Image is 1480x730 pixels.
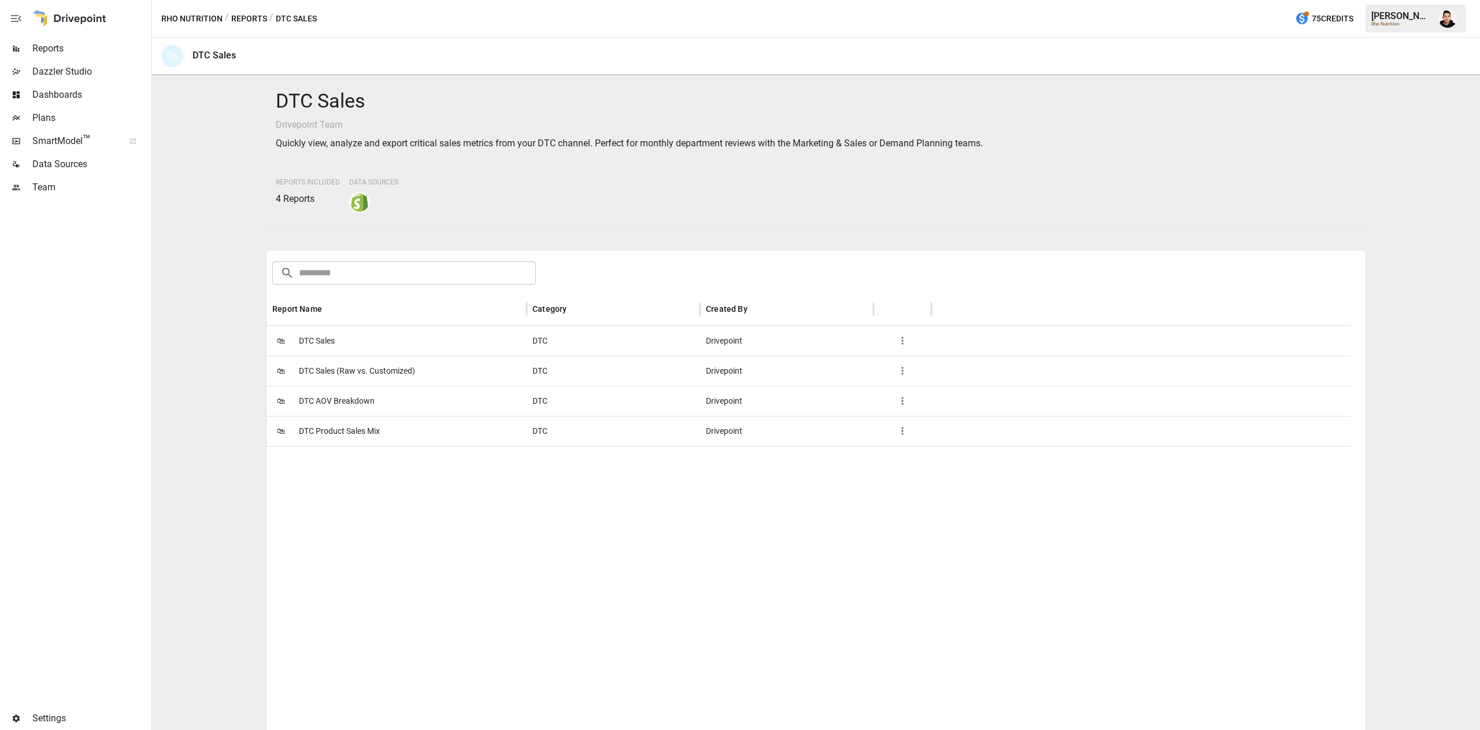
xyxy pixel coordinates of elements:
span: 🛍 [272,392,290,410]
button: Francisco Sanchez [1431,2,1464,35]
div: DTC [527,386,700,416]
div: / [225,12,229,26]
span: DTC Product Sales Mix [299,416,380,446]
div: Created By [706,304,748,314]
span: Reports Included [276,178,340,186]
span: Data Sources [349,178,398,186]
div: DTC [527,326,700,356]
div: Report Name [272,304,322,314]
button: Rho Nutrition [161,12,223,26]
button: 75Credits [1290,8,1358,30]
div: DTC [527,356,700,386]
p: Drivepoint Team [276,118,1356,132]
span: Team [32,180,149,194]
button: Sort [749,301,765,317]
div: Drivepoint [700,386,874,416]
span: Data Sources [32,157,149,171]
div: DTC Sales [193,50,236,61]
span: SmartModel [32,134,117,148]
span: Settings [32,711,149,725]
span: 75 Credits [1312,12,1353,26]
button: Sort [323,301,339,317]
div: Drivepoint [700,356,874,386]
div: [PERSON_NAME] [1371,10,1431,21]
div: DTC [527,416,700,446]
span: ™ [83,132,91,147]
span: Dazzler Studio [32,65,149,79]
span: Reports [32,42,149,56]
button: Sort [568,301,584,317]
div: 🛍 [161,45,183,67]
span: 🛍 [272,362,290,379]
div: Rho Nutrition [1371,21,1431,27]
span: Plans [32,111,149,125]
div: Drivepoint [700,326,874,356]
span: DTC Sales [299,326,335,356]
div: Drivepoint [700,416,874,446]
span: Dashboards [32,88,149,102]
p: 4 Reports [276,192,340,206]
span: DTC AOV Breakdown [299,386,375,416]
h4: DTC Sales [276,89,1356,113]
img: Francisco Sanchez [1438,9,1457,28]
p: Quickly view, analyze and export critical sales metrics from your DTC channel. Perfect for monthl... [276,137,1356,150]
button: Reports [231,12,267,26]
span: 🛍 [272,422,290,440]
span: DTC Sales (Raw vs. Customized) [299,356,415,386]
img: shopify [350,193,369,212]
div: / [269,12,273,26]
span: 🛍 [272,332,290,349]
div: Category [532,304,567,314]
